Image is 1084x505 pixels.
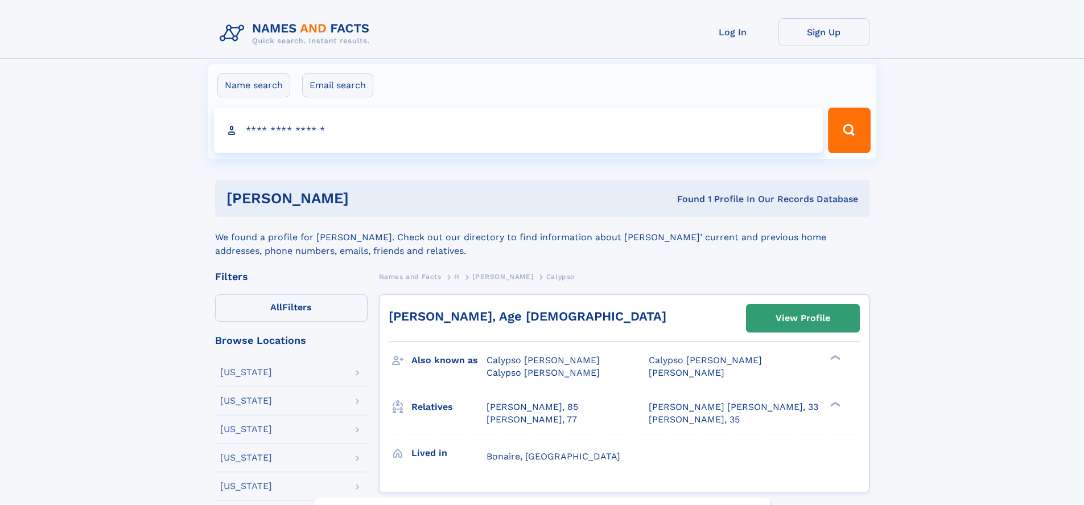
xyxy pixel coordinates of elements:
div: ❯ [827,400,841,408]
h3: Also known as [411,351,487,370]
div: ❯ [827,354,841,362]
div: We found a profile for [PERSON_NAME]. Check out our directory to find information about [PERSON_N... [215,217,869,258]
span: Calypso [PERSON_NAME] [487,367,600,378]
span: Calypso [546,273,575,281]
div: [US_STATE] [220,396,272,405]
div: Filters [215,272,368,282]
img: Logo Names and Facts [215,18,379,49]
a: [PERSON_NAME], 77 [487,413,577,426]
a: [PERSON_NAME], 85 [487,401,578,413]
a: Names and Facts [379,269,442,284]
h3: Relatives [411,397,487,417]
a: [PERSON_NAME] [472,269,533,284]
a: [PERSON_NAME], 35 [649,413,740,426]
div: Browse Locations [215,335,368,346]
div: [US_STATE] [220,453,272,462]
a: H [454,269,460,284]
a: Log In [687,18,778,46]
a: Sign Up [778,18,869,46]
label: Filters [215,294,368,322]
span: Bonaire, [GEOGRAPHIC_DATA] [487,451,620,462]
span: Calypso [PERSON_NAME] [487,355,600,366]
span: [PERSON_NAME] [649,367,724,378]
span: H [454,273,460,281]
button: Search Button [828,108,870,153]
a: [PERSON_NAME], Age [DEMOGRAPHIC_DATA] [389,309,666,323]
h1: [PERSON_NAME] [226,191,513,206]
span: Calypso [PERSON_NAME] [649,355,762,366]
div: [US_STATE] [220,425,272,434]
h3: Lived in [411,444,487,463]
div: Found 1 Profile In Our Records Database [513,193,858,206]
label: Email search [302,73,373,97]
span: [PERSON_NAME] [472,273,533,281]
a: [PERSON_NAME] [PERSON_NAME], 33 [649,401,818,413]
a: View Profile [747,305,859,332]
div: View Profile [776,305,830,331]
span: All [270,302,282,313]
div: [US_STATE] [220,482,272,491]
input: search input [214,108,823,153]
label: Name search [217,73,290,97]
div: [US_STATE] [220,368,272,377]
